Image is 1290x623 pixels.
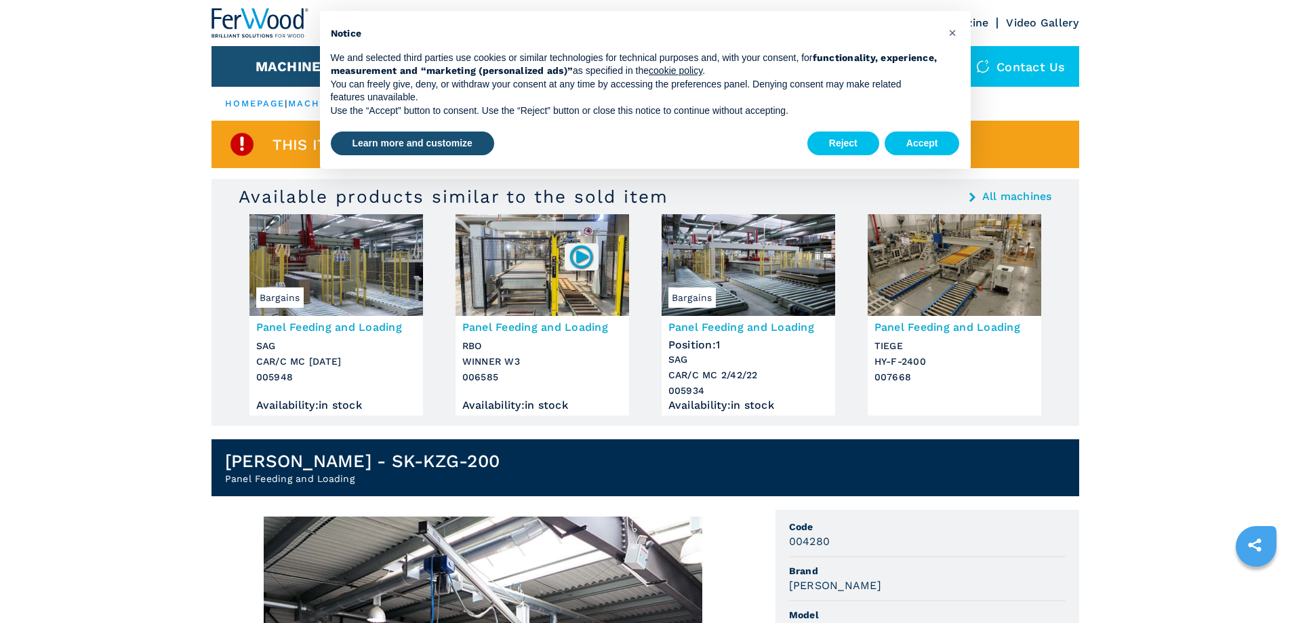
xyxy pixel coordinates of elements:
[874,338,1034,385] h3: TIEGE HY-F-2400 007668
[976,60,990,73] img: Contact us
[456,214,629,316] img: Panel Feeding and Loading RBO WINNER W3
[256,319,416,335] h3: Panel Feeding and Loading
[256,338,416,385] h3: SAG CAR/C MC [DATE] 005948
[256,58,330,75] button: Machines
[456,214,629,416] a: Panel Feeding and Loading RBO WINNER W3006585Panel Feeding and LoadingRBOWINNER W3006585Availabil...
[668,335,828,348] div: Position : 1
[256,287,304,308] span: Bargains
[225,98,285,108] a: HOMEPAGE
[249,214,423,316] img: Panel Feeding and Loading SAG CAR/C MC 2/12/44
[228,131,256,158] img: SoldProduct
[662,214,835,316] img: Panel Feeding and Loading SAG CAR/C MC 2/42/22
[331,104,938,118] p: Use the “Accept” button to consent. Use the “Reject” button or close this notice to continue with...
[239,186,668,207] h3: Available products similar to the sold item
[874,319,1034,335] h3: Panel Feeding and Loading
[249,214,423,416] a: Panel Feeding and Loading SAG CAR/C MC 2/12/44BargainsPanel Feeding and LoadingSAGCAR/C MC [DATE]...
[225,472,500,485] h2: Panel Feeding and Loading
[807,132,879,156] button: Reject
[568,243,594,270] img: 006585
[789,608,1066,622] span: Model
[885,132,960,156] button: Accept
[963,46,1079,87] div: Contact us
[462,402,622,409] div: Availability : in stock
[668,287,716,308] span: Bargains
[225,450,500,472] h1: [PERSON_NAME] - SK-KZG-200
[942,22,964,43] button: Close this notice
[789,520,1066,534] span: Code
[285,98,287,108] span: |
[1232,562,1280,613] iframe: Chat
[331,52,938,77] strong: functionality, experience, measurement and “marketing (personalized ads)”
[668,319,828,335] h3: Panel Feeding and Loading
[331,52,938,78] p: We and selected third parties use cookies or similar technologies for technical purposes and, wit...
[331,78,938,104] p: You can freely give, deny, or withdraw your consent at any time by accessing the preferences pane...
[868,214,1041,416] a: Panel Feeding and Loading TIEGE HY-F-2400Panel Feeding and LoadingTIEGEHY-F-2400007668
[331,27,938,41] h2: Notice
[462,338,622,385] h3: RBO WINNER W3 006585
[273,137,487,153] span: This item is already sold
[789,534,830,549] h3: 004280
[211,8,309,38] img: Ferwood
[668,402,828,409] div: Availability : in stock
[662,214,835,416] a: Panel Feeding and Loading SAG CAR/C MC 2/42/22BargainsPanel Feeding and LoadingPosition:1SAGCAR/C...
[868,214,1041,316] img: Panel Feeding and Loading TIEGE HY-F-2400
[982,191,1052,202] a: All machines
[668,352,828,399] h3: SAG CAR/C MC 2/42/22 005934
[948,24,956,41] span: ×
[789,578,881,593] h3: [PERSON_NAME]
[331,132,494,156] button: Learn more and customize
[1238,528,1272,562] a: sharethis
[288,98,346,108] a: machines
[462,319,622,335] h3: Panel Feeding and Loading
[789,564,1066,578] span: Brand
[649,65,702,76] a: cookie policy
[256,402,416,409] div: Availability : in stock
[1006,16,1079,29] a: Video Gallery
